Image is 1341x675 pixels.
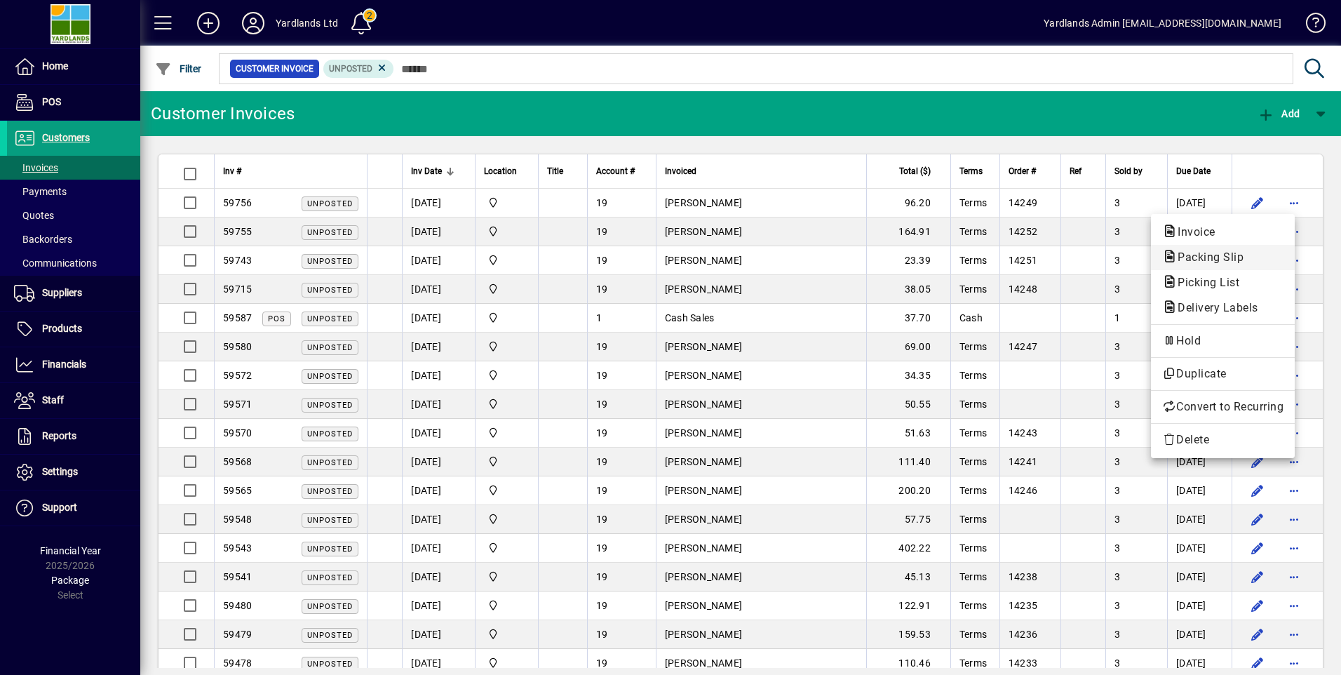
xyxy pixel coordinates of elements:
span: Duplicate [1162,366,1283,382]
span: Delivery Labels [1162,301,1265,314]
span: Picking List [1162,276,1246,289]
span: Invoice [1162,225,1222,239]
span: Convert to Recurring [1162,399,1283,415]
span: Packing Slip [1162,250,1251,264]
span: Hold [1162,333,1283,349]
span: Delete [1162,432,1283,448]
